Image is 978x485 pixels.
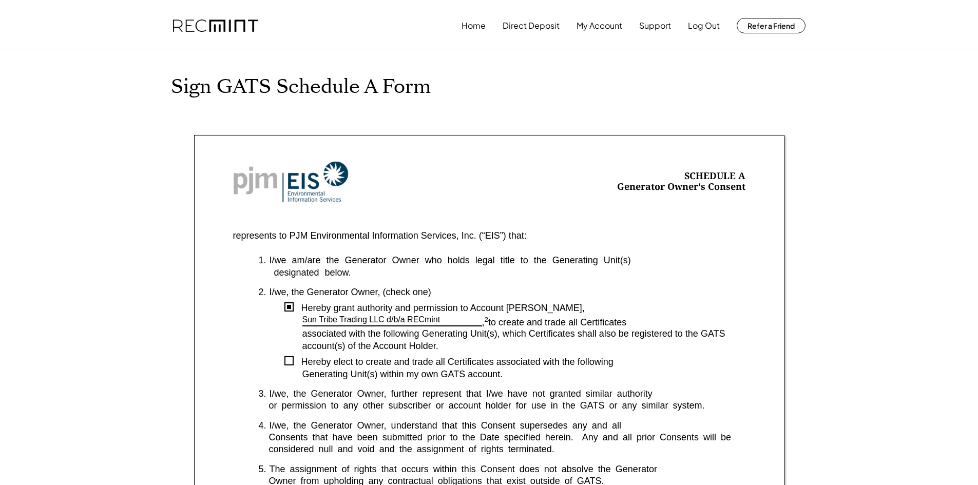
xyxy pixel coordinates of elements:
[259,420,266,432] div: 4.
[259,432,745,456] div: Consents that have been submitted prior to the Date specified herein. Any and all prior Consents ...
[171,75,808,99] h1: Sign GATS Schedule A Form
[259,388,266,400] div: 3.
[233,161,349,203] img: Screenshot%202023-10-20%20at%209.53.17%20AM.png
[270,255,745,266] div: I/we am/are the Generator Owner who holds legal title to the Generating Unit(s)
[259,255,266,266] div: 1.
[270,388,745,400] div: I/we, the Generator Owner, further represent that I/we have not granted similar authority
[577,15,622,36] button: My Account
[503,15,560,36] button: Direct Deposit
[233,230,527,242] div: represents to PJM Environmental Information Services, Inc. (“EIS”) that:
[173,20,258,32] img: recmint-logotype%403x.png
[270,286,745,298] div: I/we, the Generator Owner, (check one)
[482,317,489,328] div: ,
[485,316,489,323] sup: 2
[639,15,671,36] button: Support
[302,315,440,325] div: Sun Tribe Trading LLC d/b/a RECmint
[259,267,745,279] div: designated below.
[294,302,745,314] div: Hereby grant authority and permission to Account [PERSON_NAME],
[488,317,745,328] div: to create and trade all Certificates
[617,170,745,193] div: SCHEDULE A Generator Owner's Consent
[294,356,745,368] div: Hereby elect to create and trade all Certificates associated with the following
[737,18,806,33] button: Refer a Friend
[302,368,745,380] div: Generating Unit(s) within my own GATS account.
[688,15,720,36] button: Log Out
[259,463,266,475] div: 5.
[259,400,745,412] div: or permission to any other subscriber or account holder for use in the GATS or any similar system.
[259,286,266,298] div: 2.
[462,15,486,36] button: Home
[270,463,745,475] div: The assignment of rights that occurs within this Consent does not absolve the Generator
[302,328,745,352] div: associated with the following Generating Unit(s), which Certificates shall also be registered to ...
[270,420,745,432] div: I/we, the Generator Owner, understand that this Consent supersedes any and all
